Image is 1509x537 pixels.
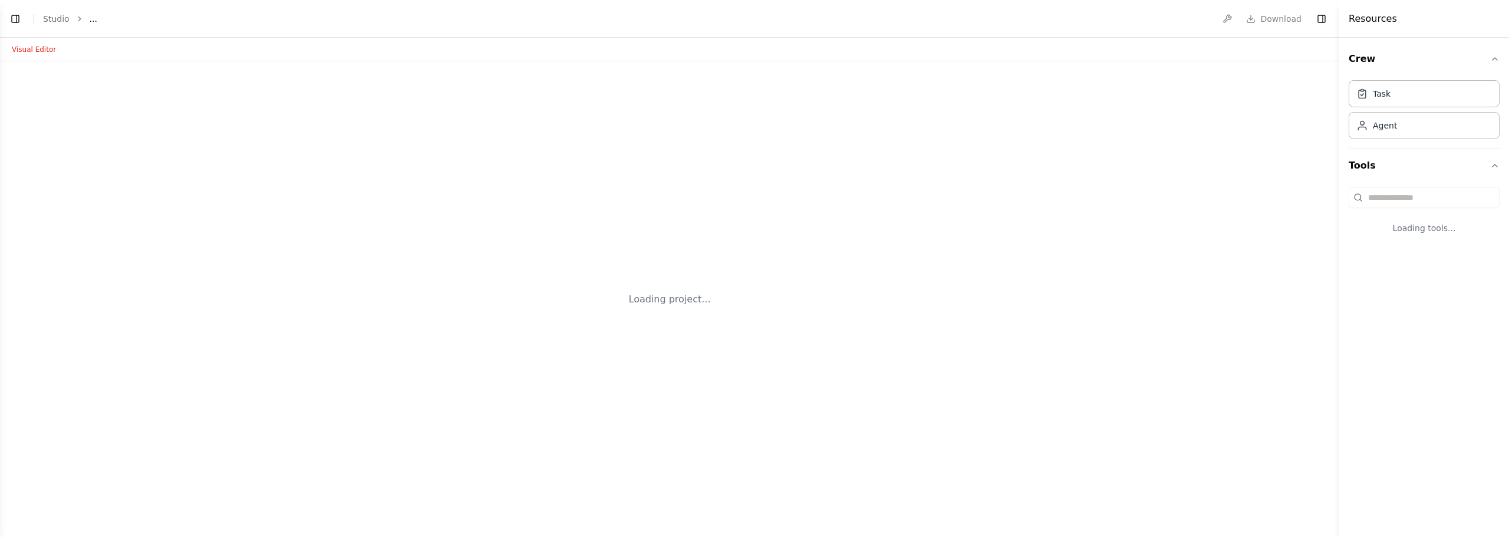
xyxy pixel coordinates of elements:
span: ... [90,13,97,25]
button: Show left sidebar [7,11,24,27]
div: Agent [1373,120,1397,131]
button: Hide right sidebar [1313,11,1330,27]
div: Tools [1349,182,1500,253]
button: Crew [1349,42,1500,75]
div: Task [1373,88,1391,100]
div: Loading tools... [1349,213,1500,243]
div: Crew [1349,75,1500,149]
a: Studio [43,14,70,24]
h4: Resources [1349,12,1397,26]
div: Loading project... [629,292,711,307]
button: Tools [1349,149,1500,182]
nav: breadcrumb [43,13,97,25]
button: Visual Editor [5,42,63,57]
